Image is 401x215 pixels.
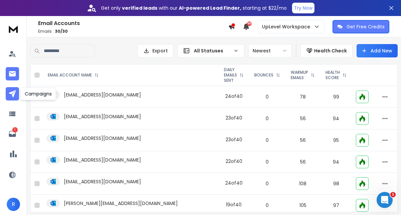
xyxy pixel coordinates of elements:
p: HEALTH SCORE [325,70,340,80]
button: Health Check [300,44,353,57]
strong: AI-powered Lead Finder, [179,5,241,11]
td: 56 [285,151,320,173]
div: 24 of 40 [225,180,243,186]
td: 56 [285,130,320,151]
div: 19 of 40 [226,201,242,208]
div: 22 of 40 [226,158,242,165]
span: 30 / 30 [55,28,68,34]
p: All Statuses [194,47,231,54]
p: 0 [253,180,281,187]
div: Campaigns [20,87,56,100]
button: Get Free Credits [332,20,389,33]
p: Emails : [38,29,228,34]
p: BOUNCES [254,72,273,78]
p: WARMUP EMAILS [291,70,308,80]
td: 94 [320,151,352,173]
p: Try Now [294,5,312,11]
p: UpLevel Workspace [262,23,313,30]
button: Try Now [292,3,314,13]
iframe: Intercom live chat [377,192,393,208]
td: 94 [320,108,352,130]
button: Export [137,44,173,57]
p: 0 [253,137,281,144]
p: [EMAIL_ADDRESS][DOMAIN_NAME] [64,135,141,142]
p: 0 [253,115,281,122]
p: Get only with our starting at $22/mo [101,5,287,11]
td: 99 [320,86,352,108]
p: Health Check [314,47,347,54]
img: logo [7,23,20,35]
a: 1 [6,127,19,141]
p: 1 [12,127,18,133]
span: 50 [247,21,252,26]
div: EMAIL ACCOUNT NAME [48,72,99,78]
td: 108 [285,173,320,195]
td: 78 [285,86,320,108]
p: [EMAIL_ADDRESS][DOMAIN_NAME] [64,113,141,120]
p: DAILY EMAILS SENT [224,67,237,83]
span: 1 [390,192,396,197]
p: 0 [253,202,281,209]
div: 23 of 40 [226,115,242,121]
strong: verified leads [122,5,157,11]
p: [PERSON_NAME][EMAIL_ADDRESS][DOMAIN_NAME] [64,200,178,207]
p: [EMAIL_ADDRESS][DOMAIN_NAME] [64,157,141,163]
td: 56 [285,108,320,130]
button: Newest [248,44,292,57]
h1: Email Accounts [38,19,228,27]
p: 0 [253,159,281,165]
p: [EMAIL_ADDRESS][DOMAIN_NAME] [64,91,141,98]
button: R [7,198,20,211]
div: 24 of 40 [225,93,243,99]
button: Add New [357,44,398,57]
p: Get Free Credits [347,23,385,30]
td: 95 [320,130,352,151]
td: 98 [320,173,352,195]
div: 23 of 40 [226,136,242,143]
p: 0 [253,93,281,100]
p: [EMAIL_ADDRESS][DOMAIN_NAME] [64,178,141,185]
